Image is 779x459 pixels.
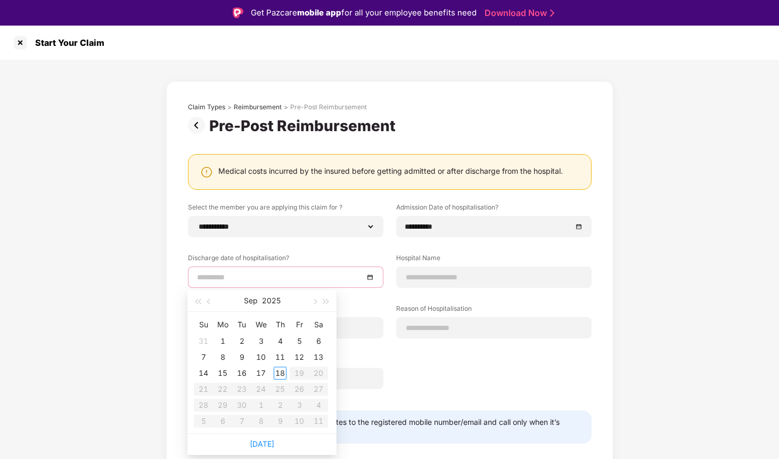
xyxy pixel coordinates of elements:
[235,351,248,364] div: 9
[270,316,290,333] th: Th
[194,316,213,333] th: Su
[218,166,563,176] div: Medical costs incurred by the insured before getting admitted or after discharge from the hospital.
[290,316,309,333] th: Fr
[290,103,367,111] div: Pre-Post Reimbursement
[197,367,210,380] div: 14
[188,253,383,267] label: Discharge date of hospitalisation?
[213,333,232,349] td: 2025-09-01
[297,7,341,18] strong: mobile app
[284,103,288,111] div: >
[274,351,286,364] div: 11
[235,335,248,348] div: 2
[188,117,209,134] img: svg+xml;base64,PHN2ZyBpZD0iUHJldi0zMngzMiIgeG1sbnM9Imh0dHA6Ly93d3cudzMub3JnLzIwMDAvc3ZnIiB3aWR0aD...
[194,349,213,365] td: 2025-09-07
[216,351,229,364] div: 8
[251,349,270,365] td: 2025-09-10
[396,203,592,216] label: Admission Date of hospitalisation?
[251,316,270,333] th: We
[255,335,267,348] div: 3
[234,103,282,111] div: Reimbursement
[270,333,290,349] td: 2025-09-04
[309,333,328,349] td: 2025-09-06
[213,316,232,333] th: Mo
[227,103,232,111] div: >
[194,333,213,349] td: 2025-08-31
[244,290,258,311] button: Sep
[312,335,325,348] div: 6
[232,365,251,381] td: 2025-09-16
[213,365,232,381] td: 2025-09-15
[216,367,229,380] div: 15
[188,203,383,216] label: Select the member you are applying this claim for ?
[290,333,309,349] td: 2025-09-05
[255,367,267,380] div: 17
[197,351,210,364] div: 7
[550,7,554,19] img: Stroke
[200,166,213,179] img: svg+xml;base64,PHN2ZyBpZD0iV2FybmluZ18tXzI0eDI0IiBkYXRhLW5hbWU9Ildhcm5pbmcgLSAyNHgyNCIgeG1sbnM9Im...
[485,7,551,19] a: Download Now
[232,349,251,365] td: 2025-09-09
[233,7,243,18] img: Logo
[251,6,477,19] div: Get Pazcare for all your employee benefits need
[251,333,270,349] td: 2025-09-03
[274,335,286,348] div: 4
[194,365,213,381] td: 2025-09-14
[188,103,225,111] div: Claim Types
[312,351,325,364] div: 13
[197,335,210,348] div: 31
[213,349,232,365] td: 2025-09-08
[396,253,592,267] label: Hospital Name
[29,37,104,48] div: Start Your Claim
[250,439,274,448] a: [DATE]
[270,365,290,381] td: 2025-09-18
[210,417,585,437] div: We’ll send all the claim related updates to the registered mobile number/email and call only when...
[293,335,306,348] div: 5
[251,365,270,381] td: 2025-09-17
[270,349,290,365] td: 2025-09-11
[293,351,306,364] div: 12
[290,349,309,365] td: 2025-09-12
[396,304,592,317] label: Reason of Hospitalisation
[255,351,267,364] div: 10
[232,333,251,349] td: 2025-09-02
[216,335,229,348] div: 1
[209,117,400,135] div: Pre-Post Reimbursement
[274,367,286,380] div: 18
[262,290,281,311] button: 2025
[309,316,328,333] th: Sa
[232,316,251,333] th: Tu
[309,349,328,365] td: 2025-09-13
[235,367,248,380] div: 16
